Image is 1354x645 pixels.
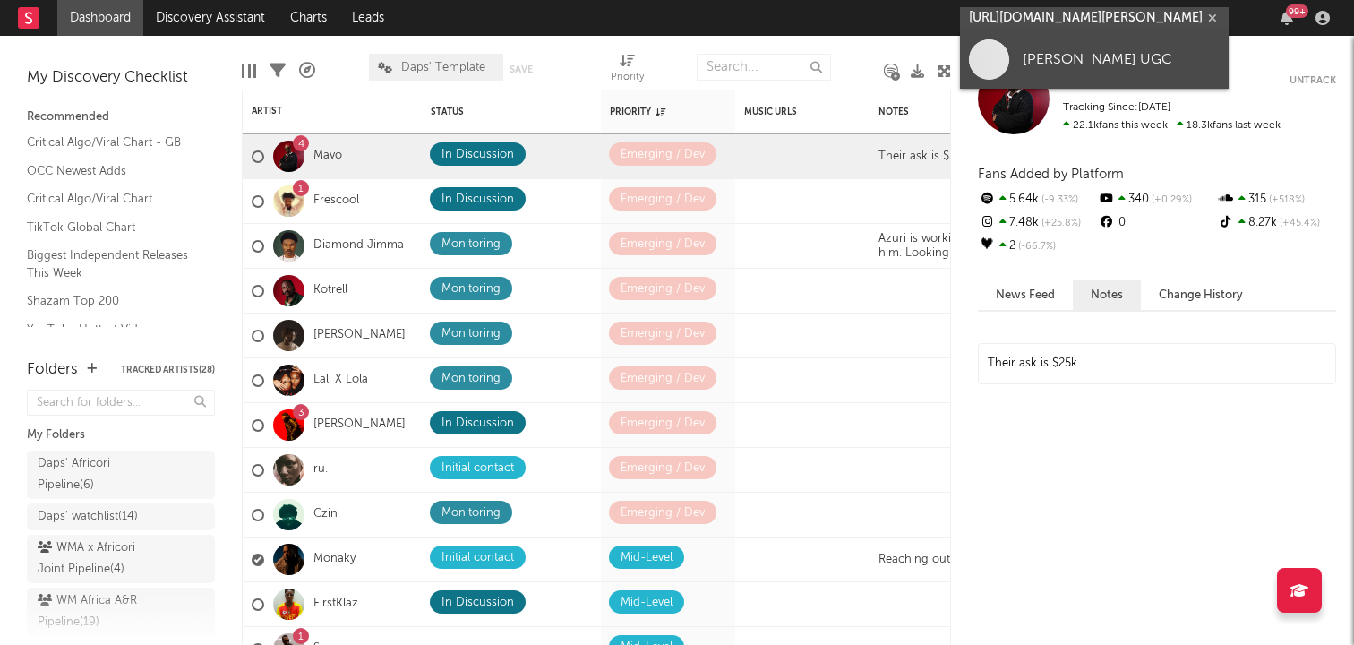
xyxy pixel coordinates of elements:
div: Notes [878,107,1058,117]
a: ru. [313,462,328,477]
div: Priority [610,107,681,117]
div: Daps' Africori Pipeline ( 6 ) [38,453,164,496]
div: Emerging / Dev [621,323,705,345]
a: Daps' watchlist(14) [27,503,215,530]
a: Lali X Lola [313,373,368,388]
input: Search for folders... [27,390,215,416]
div: Emerging / Dev [621,458,705,479]
div: Emerging / Dev [621,234,705,255]
div: Priority [611,67,644,89]
div: Monitoring [441,323,501,345]
a: [PERSON_NAME] [313,417,406,433]
div: Artist [252,106,386,116]
button: Untrack [1290,72,1336,90]
a: FirstKlaz [313,597,358,612]
div: In Discussion [441,144,514,166]
div: Monitoring [441,368,501,390]
div: In Discussion [441,592,514,614]
a: Kotrell [313,283,347,298]
div: Emerging / Dev [621,144,705,166]
div: Mid-Level [621,592,673,614]
button: 99+ [1281,11,1293,25]
a: Critical Algo/Viral Chart - GB [27,133,197,152]
div: 8.27k [1217,211,1336,235]
button: Tracked Artists(28) [121,365,215,374]
input: Search for artists [960,7,1229,30]
span: Tracking Since: [DATE] [1063,102,1170,113]
div: WM Africa A&R Pipeline ( 19 ) [38,590,164,633]
div: Emerging / Dev [621,413,705,434]
button: Save [510,64,533,74]
div: Emerging / Dev [621,189,705,211]
div: Music URLs [744,107,834,117]
a: [PERSON_NAME] [313,328,406,343]
div: 2 [978,235,1097,258]
a: Critical Algo/Viral Chart [27,189,197,209]
span: +45.4 % [1277,219,1320,228]
div: WMA x Africori Joint Pipeline ( 4 ) [38,537,164,580]
div: Mid-Level [621,547,673,569]
div: Their ask is $25k [870,150,977,164]
div: 0 [1097,211,1216,235]
div: Daps' watchlist ( 14 ) [38,506,138,528]
div: Emerging / Dev [621,368,705,390]
div: 315 [1217,188,1336,211]
a: Shazam Top 200 [27,291,197,311]
div: Reaching out to him [870,553,998,567]
div: Initial contact [441,547,514,569]
div: Priority [611,45,644,97]
div: Monitoring [441,234,501,255]
button: News Feed [978,280,1073,310]
input: Search... [697,54,831,81]
a: Biggest Independent Releases This Week [27,245,197,282]
div: My Discovery Checklist [27,67,215,89]
button: Change History [1141,280,1261,310]
a: OCC Newest Adds [27,161,197,181]
div: In Discussion [441,413,514,434]
div: Status [431,107,547,117]
a: [PERSON_NAME] UGC [960,30,1229,89]
span: Fans Added by Platform [978,168,1124,181]
a: YouTube Hottest Videos [27,320,197,340]
div: A&R Pipeline [299,45,315,97]
div: In Discussion [441,189,514,211]
span: +0.29 % [1149,195,1192,205]
div: Emerging / Dev [621,503,705,524]
div: [PERSON_NAME] UGC [1023,48,1220,70]
div: Edit Columns [242,45,256,97]
a: Frescool [313,193,359,209]
span: Daps' Template [401,62,485,73]
span: -9.33 % [1039,195,1078,205]
span: -66.7 % [1015,242,1056,252]
a: Diamond Jimma [313,238,404,254]
div: Monitoring [441,279,501,300]
button: Notes [1073,280,1141,310]
div: Azuri is working with him. Monitoring him. Looking into collabs [870,232,1093,260]
a: Mavo [313,149,342,164]
span: 18.3k fans last week [1063,120,1281,131]
a: Monaky [313,552,356,567]
div: Emerging / Dev [621,279,705,300]
div: Initial contact [441,458,514,479]
span: 22.1k fans this week [1063,120,1168,131]
div: Folders [27,359,78,381]
a: WM Africa A&R Pipeline(19) [27,588,215,636]
div: Filters [270,45,286,97]
div: Monitoring [441,503,501,524]
a: TikTok Global Chart [27,218,197,237]
a: WMA x Africori Joint Pipeline(4) [27,535,215,583]
span: +25.8 % [1039,219,1081,228]
div: 340 [1097,188,1216,211]
div: My Folders [27,425,215,446]
div: Recommended [27,107,215,128]
div: 5.64k [978,188,1097,211]
div: 99 + [1286,4,1308,18]
div: Their ask is $25k [978,343,1336,384]
div: 7.48k [978,211,1097,235]
span: +518 % [1266,195,1305,205]
a: Daps' Africori Pipeline(6) [27,451,215,499]
a: Czin [313,507,338,522]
